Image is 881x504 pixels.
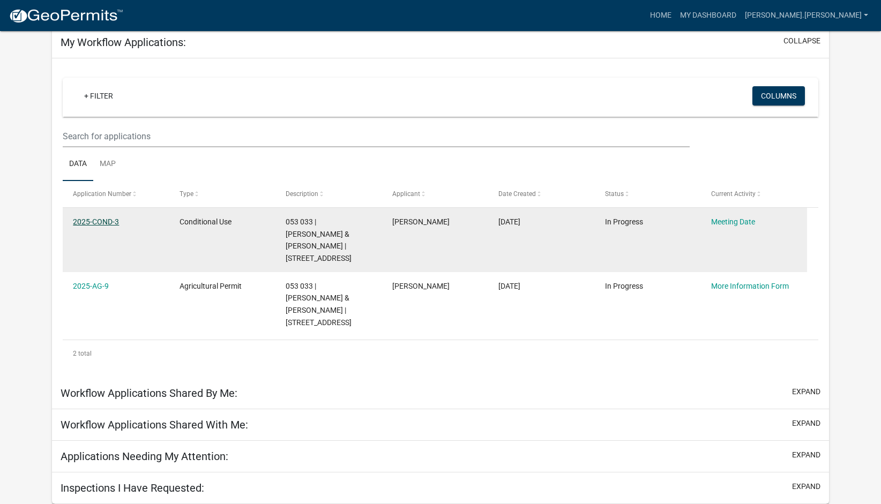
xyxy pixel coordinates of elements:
span: Status [605,190,624,198]
span: In Progress [605,282,643,290]
a: Data [63,147,93,182]
a: More Information Form [711,282,789,290]
button: collapse [783,35,820,47]
span: 07/31/2025 [498,282,520,290]
h5: Inspections I Have Requested: [61,482,204,494]
a: Meeting Date [711,217,755,226]
span: Date Created [498,190,536,198]
span: Application Number [73,190,131,198]
a: My Dashboard [676,5,741,26]
h5: Applications Needing My Attention: [61,450,228,463]
a: 2025-AG-9 [73,282,109,290]
datatable-header-cell: Current Activity [701,181,807,207]
span: 053 033 | DEROCHE STEVEN J & DEBORAH L | 328 Anchor Pointe Drive, Eatonton, GA. 31024 [286,217,352,262]
a: Home [646,5,676,26]
a: [PERSON_NAME].[PERSON_NAME] [741,5,872,26]
button: expand [792,418,820,429]
span: Description [286,190,318,198]
datatable-header-cell: Applicant [382,181,488,207]
h5: Workflow Applications Shared By Me: [61,387,237,400]
datatable-header-cell: Type [169,181,275,207]
datatable-header-cell: Status [594,181,700,207]
span: Deb DeRoche [392,217,450,226]
span: Type [180,190,193,198]
datatable-header-cell: Application Number [63,181,169,207]
span: Conditional Use [180,217,232,226]
span: Applicant [392,190,420,198]
input: Search for applications [63,125,690,147]
a: + Filter [76,86,122,106]
button: Columns [752,86,805,106]
span: In Progress [605,217,643,226]
span: Agricultural Permit [180,282,242,290]
button: expand [792,481,820,492]
span: 053 033 | DEROCHE STEVEN J & DEBORAH L | 297 ANCHOR POINTE DR | Horse Barn [286,282,352,327]
button: expand [792,386,820,397]
h5: My Workflow Applications: [61,36,186,49]
span: 08/01/2025 [498,217,520,226]
datatable-header-cell: Description [275,181,382,207]
h5: Workflow Applications Shared With Me: [61,418,248,431]
div: collapse [52,58,829,378]
datatable-header-cell: Date Created [488,181,594,207]
a: 2025-COND-3 [73,217,119,226]
a: Map [93,147,122,182]
span: Current Activity [711,190,756,198]
div: 2 total [63,340,818,367]
button: expand [792,449,820,461]
span: Deb DeRoche [392,282,450,290]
